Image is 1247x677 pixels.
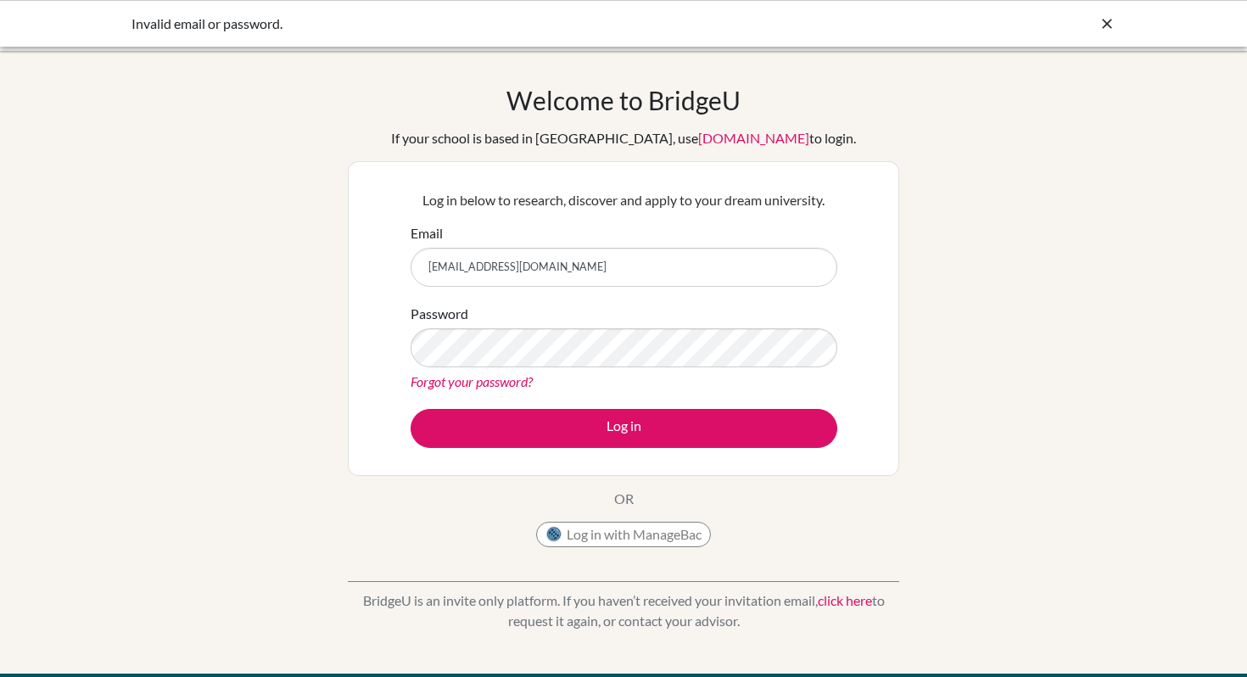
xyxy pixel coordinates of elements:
a: click here [818,592,872,608]
p: BridgeU is an invite only platform. If you haven’t received your invitation email, to request it ... [348,590,899,631]
button: Log in with ManageBac [536,522,711,547]
div: If your school is based in [GEOGRAPHIC_DATA], use to login. [391,128,856,148]
button: Log in [411,409,837,448]
label: Email [411,223,443,243]
h1: Welcome to BridgeU [506,85,741,115]
div: Invalid email or password. [131,14,861,34]
a: [DOMAIN_NAME] [698,130,809,146]
p: Log in below to research, discover and apply to your dream university. [411,190,837,210]
a: Forgot your password? [411,373,533,389]
label: Password [411,304,468,324]
p: OR [614,489,634,509]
